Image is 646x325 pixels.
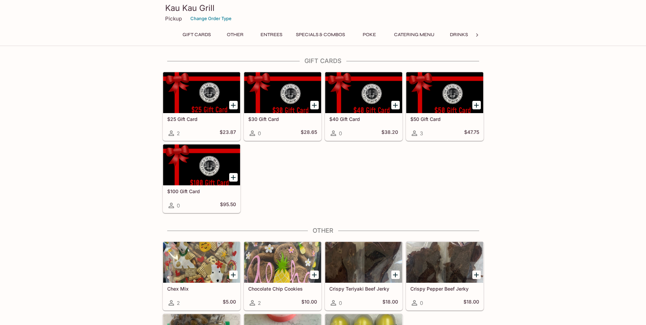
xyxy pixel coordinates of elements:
[420,130,423,137] span: 3
[329,286,398,292] h5: Crispy Teriyaki Beef Jerky
[163,242,240,310] a: Chex Mix2$5.00
[258,300,261,306] span: 2
[256,30,287,40] button: Entrees
[390,30,438,40] button: Catering Menu
[329,116,398,122] h5: $40 Gift Card
[391,101,400,109] button: Add $40 Gift Card
[177,130,180,137] span: 2
[406,72,484,141] a: $50 Gift Card3$47.75
[325,72,402,113] div: $40 Gift Card
[229,270,238,279] button: Add Chex Mix
[325,242,403,310] a: Crispy Teriyaki Beef Jerky0$18.00
[325,242,402,283] div: Crispy Teriyaki Beef Jerky
[187,13,235,24] button: Change Order Type
[167,188,236,194] h5: $100 Gift Card
[244,72,321,141] a: $30 Gift Card0$28.65
[463,299,479,307] h5: $18.00
[248,116,317,122] h5: $30 Gift Card
[382,299,398,307] h5: $18.00
[339,130,342,137] span: 0
[229,101,238,109] button: Add $25 Gift Card
[381,129,398,137] h5: $38.20
[220,201,236,210] h5: $95.50
[179,30,215,40] button: Gift Cards
[165,15,182,22] p: Pickup
[464,129,479,137] h5: $47.75
[301,299,317,307] h5: $10.00
[410,286,479,292] h5: Crispy Pepper Beef Jerky
[258,130,261,137] span: 0
[410,116,479,122] h5: $50 Gift Card
[406,242,484,310] a: Crispy Pepper Beef Jerky0$18.00
[163,144,240,185] div: $100 Gift Card
[301,129,317,137] h5: $28.65
[167,116,236,122] h5: $25 Gift Card
[444,30,474,40] button: Drinks
[163,72,240,113] div: $25 Gift Card
[162,57,484,65] h4: Gift Cards
[292,30,349,40] button: Specials & Combos
[472,270,481,279] button: Add Crispy Pepper Beef Jerky
[406,242,483,283] div: Crispy Pepper Beef Jerky
[165,3,481,13] h3: Kau Kau Grill
[177,300,180,306] span: 2
[244,242,321,310] a: Chocolate Chip Cookies2$10.00
[163,72,240,141] a: $25 Gift Card2$23.87
[177,202,180,209] span: 0
[472,101,481,109] button: Add $50 Gift Card
[220,30,251,40] button: Other
[325,72,403,141] a: $40 Gift Card0$38.20
[354,30,385,40] button: Poke
[310,101,319,109] button: Add $30 Gift Card
[420,300,423,306] span: 0
[163,144,240,213] a: $100 Gift Card0$95.50
[391,270,400,279] button: Add Crispy Teriyaki Beef Jerky
[244,72,321,113] div: $30 Gift Card
[339,300,342,306] span: 0
[167,286,236,292] h5: Chex Mix
[162,227,484,234] h4: Other
[248,286,317,292] h5: Chocolate Chip Cookies
[163,242,240,283] div: Chex Mix
[229,173,238,182] button: Add $100 Gift Card
[406,72,483,113] div: $50 Gift Card
[244,242,321,283] div: Chocolate Chip Cookies
[223,299,236,307] h5: $5.00
[310,270,319,279] button: Add Chocolate Chip Cookies
[220,129,236,137] h5: $23.87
